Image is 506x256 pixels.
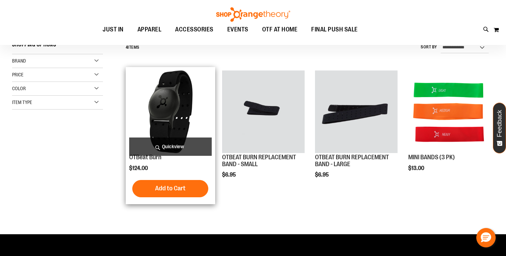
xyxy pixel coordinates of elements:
[408,154,455,161] a: MINI BANDS (3 PK)
[222,154,296,168] a: OTBEAT BURN REPLACEMENT BAND - SMALL
[312,67,401,196] div: product
[222,70,304,154] a: OTBEAT BURN REPLACEMENT BAND - SMALL
[405,67,494,189] div: product
[126,45,128,50] span: 4
[12,86,26,91] span: Color
[129,154,161,161] a: OTBeat Burn
[12,58,26,64] span: Brand
[421,44,437,50] label: Sort By
[155,184,185,192] span: Add to Cart
[103,22,124,37] span: JUST IN
[315,172,330,178] span: $6.95
[129,138,211,156] a: Quickview
[496,110,503,137] span: Feedback
[175,22,213,37] span: ACCESSORIES
[315,154,389,168] a: OTBEAT BURN REPLACEMENT BAND - LARGE
[126,42,140,53] h2: Items
[129,70,211,153] img: Main view of OTBeat Burn 6.0-C
[476,228,496,247] button: Hello, have a question? Let’s chat.
[222,172,237,178] span: $6.95
[215,7,291,22] img: Shop Orangetheory
[219,67,308,196] div: product
[408,165,425,171] span: $13.00
[96,22,131,38] a: JUST IN
[262,22,298,37] span: OTF AT HOME
[315,70,397,154] a: OTBEAT BURN REPLACEMENT BAND - LARGE
[255,22,305,37] a: OTF AT HOME
[220,22,255,38] a: EVENTS
[493,103,506,153] button: Feedback - Show survey
[12,99,32,105] span: Item Type
[408,70,490,153] img: MINI BANDS (3 PK)
[129,165,149,171] span: $124.00
[227,22,248,37] span: EVENTS
[311,22,358,37] span: FINAL PUSH SALE
[131,22,169,38] a: APPAREL
[126,67,215,204] div: product
[12,39,103,54] strong: Shopping Options
[168,22,220,38] a: ACCESSORIES
[12,72,23,77] span: Price
[222,70,304,153] img: OTBEAT BURN REPLACEMENT BAND - SMALL
[304,22,365,38] a: FINAL PUSH SALE
[129,70,211,154] a: Main view of OTBeat Burn 6.0-C
[315,70,397,153] img: OTBEAT BURN REPLACEMENT BAND - LARGE
[132,180,208,197] button: Add to Cart
[137,22,162,37] span: APPAREL
[408,70,490,154] a: MINI BANDS (3 PK)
